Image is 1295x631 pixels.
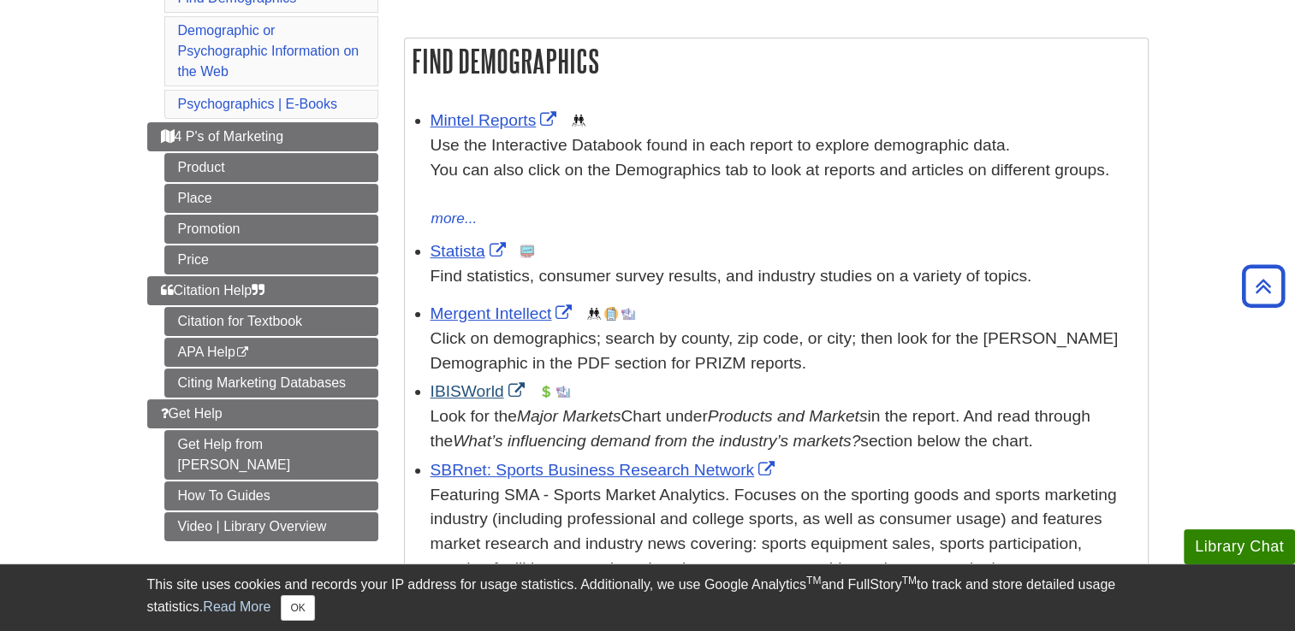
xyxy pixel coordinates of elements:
[431,111,561,129] a: Link opens in new window
[431,382,529,400] a: Link opens in new window
[572,114,585,127] img: Demographics
[431,461,780,479] a: Link opens in new window
[520,245,534,258] img: Statistics
[161,129,284,144] span: 4 P's of Marketing
[164,184,378,213] a: Place
[147,399,378,428] a: Get Help
[178,23,359,79] a: Demographic or Psychographic Information on the Web
[431,264,1139,289] p: Find statistics, consumer survey results, and industry studies on a variety of topics.
[164,245,378,274] a: Price
[806,575,821,587] sup: TM
[405,38,1148,84] h2: Find Demographics
[164,481,378,510] a: How To Guides
[164,338,378,367] a: APA Help
[431,242,510,260] a: Link opens in new window
[164,153,378,182] a: Product
[147,276,378,305] a: Citation Help
[161,283,265,298] span: Citation Help
[203,599,270,614] a: Read More
[539,385,553,398] img: Financial Report
[431,483,1139,581] p: Featuring SMA - Sports Market Analytics. Focuses on the sporting goods and sports marketing indus...
[902,575,917,587] sup: TM
[431,404,1139,454] div: Look for the Chart under in the report. And read through the section below the chart.
[431,207,478,231] button: more...
[164,369,378,398] a: Citing Marketing Databases
[178,97,337,111] a: Psychographics | E-Books
[1236,274,1291,298] a: Back to Top
[281,595,314,621] button: Close
[164,512,378,541] a: Video | Library Overview
[621,307,635,321] img: Industry Report
[431,133,1139,207] div: Use the Interactive Databook found in each report to explore demographic data. You can also click...
[164,430,378,480] a: Get Help from [PERSON_NAME]
[431,327,1139,376] div: Click on demographics; search by county, zip code, or city; then look for the [PERSON_NAME] Demog...
[164,215,378,244] a: Promotion
[556,385,570,398] img: Industry Report
[1184,529,1295,564] button: Library Chat
[431,304,577,322] a: Link opens in new window
[708,407,868,425] i: Products and Markets
[147,122,378,151] a: 4 P's of Marketing
[587,307,601,321] img: Demographics
[147,575,1149,621] div: This site uses cookies and records your IP address for usage statistics. Additionally, we use Goo...
[164,307,378,336] a: Citation for Textbook
[453,432,860,450] i: What’s influencing demand from the industry’s markets?
[517,407,621,425] i: Major Markets
[161,406,223,421] span: Get Help
[604,307,618,321] img: Company Information
[235,347,250,358] i: This link opens in a new window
